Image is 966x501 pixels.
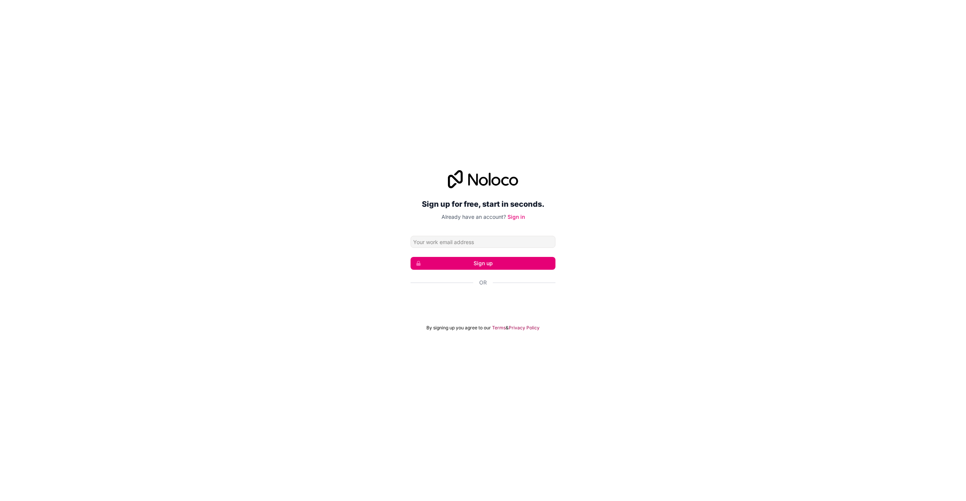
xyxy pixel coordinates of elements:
[492,325,506,331] a: Terms
[509,325,540,331] a: Privacy Policy
[506,325,509,331] span: &
[411,257,555,270] button: Sign up
[411,236,555,248] input: Email address
[426,325,491,331] span: By signing up you agree to our
[479,279,487,286] span: Or
[411,197,555,211] h2: Sign up for free, start in seconds.
[441,214,506,220] span: Already have an account?
[508,214,525,220] a: Sign in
